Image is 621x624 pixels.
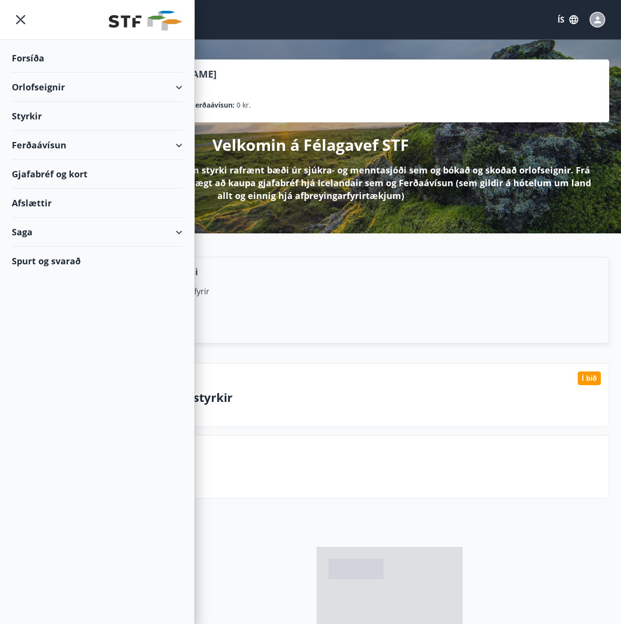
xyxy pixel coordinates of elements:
div: Í bið [578,371,601,385]
button: menu [12,11,30,28]
p: Ferðaávísun : [191,100,235,111]
span: 0 kr. [237,100,251,111]
p: Náms-/tómstundastyrkir [84,389,601,406]
div: Styrkir [12,102,182,131]
div: Afslættir [12,189,182,218]
div: Spurt og svarað [12,247,182,275]
img: union_logo [109,11,182,30]
div: Saga [12,218,182,247]
p: Velkomin á Félagavef STF [212,134,409,156]
button: ÍS [552,11,584,28]
div: Orlofseignir [12,73,182,102]
div: Ferðaávísun [12,131,182,160]
div: Gjafabréf og kort [12,160,182,189]
p: Spurt og svarað [84,460,601,477]
div: Forsíða [12,44,182,73]
p: Hér á Félagavefnum getur þú sótt um styrki rafrænt bæði úr sjúkra- og menntasjóði sem og bókað og... [28,164,593,202]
